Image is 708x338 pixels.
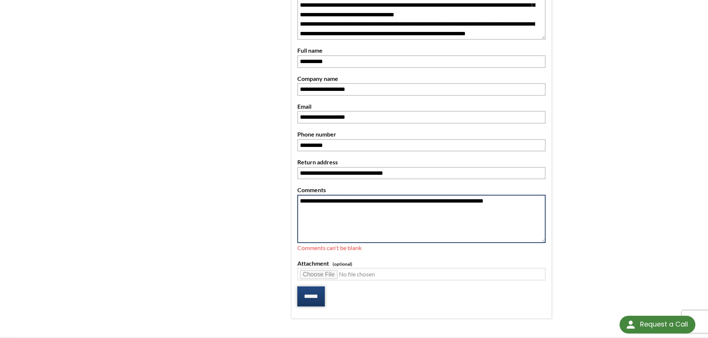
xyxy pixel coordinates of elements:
[640,316,688,333] div: Request a Call
[297,46,546,55] label: Full name
[625,319,637,331] img: round button
[297,259,546,268] label: Attachment
[297,185,546,195] label: Comments
[297,244,362,251] span: Comments can't be blank
[297,129,546,139] label: Phone number
[297,102,546,111] label: Email
[297,74,546,83] label: Company name
[297,157,546,167] label: Return address
[620,316,695,334] div: Request a Call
